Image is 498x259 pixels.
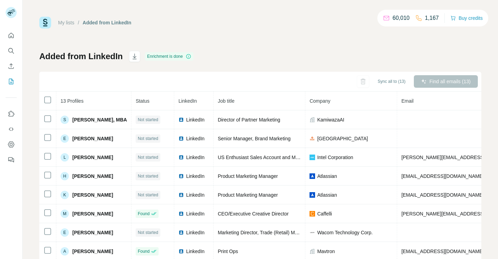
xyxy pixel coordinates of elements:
div: K [61,191,69,199]
span: Not started [138,229,158,236]
img: LinkedIn logo [178,249,184,254]
span: LinkedIn [186,154,204,161]
img: company-logo [310,155,315,160]
span: Atlassian [317,191,337,198]
span: LinkedIn [186,116,204,123]
span: Not started [138,154,158,160]
img: LinkedIn logo [178,136,184,141]
span: Product Marketing Manager [218,173,278,179]
span: [EMAIL_ADDRESS][DOMAIN_NAME] [401,192,484,198]
span: Not started [138,135,158,142]
span: Print Ops [218,249,238,254]
span: 13 Profiles [61,98,83,104]
div: L [61,153,69,162]
span: Sync all to (13) [378,78,405,85]
img: company-logo [310,192,315,198]
span: Atlassian [317,173,337,180]
img: LinkedIn logo [178,211,184,217]
a: My lists [58,20,74,25]
span: [PERSON_NAME] [72,154,113,161]
span: Mavtron [317,248,335,255]
span: Status [136,98,150,104]
button: Sync all to (13) [373,76,410,87]
button: Use Surfe API [6,123,17,135]
span: Director of Partner Marketing [218,117,280,123]
span: [EMAIL_ADDRESS][DOMAIN_NAME] [401,173,484,179]
div: E [61,134,69,143]
span: Email [401,98,413,104]
span: LinkedIn [186,173,204,180]
div: S [61,116,69,124]
span: LinkedIn [186,210,204,217]
button: Search [6,45,17,57]
span: LinkedIn [178,98,197,104]
img: company-logo [310,211,315,217]
span: KamiwazaAI [317,116,344,123]
span: Senior Manager, Brand Marketing [218,136,290,141]
span: LinkedIn [186,229,204,236]
img: LinkedIn logo [178,230,184,235]
button: Dashboard [6,138,17,151]
img: company-logo [310,230,315,235]
button: Enrich CSV [6,60,17,72]
span: Found [138,211,150,217]
span: Not started [138,173,158,179]
div: Enrichment is done [145,52,193,61]
span: Not started [138,117,158,123]
span: Not started [138,192,158,198]
span: Product Marketing Manager [218,192,278,198]
span: Job title [218,98,234,104]
img: company-logo [310,136,315,141]
img: company-logo [310,173,315,179]
span: LinkedIn [186,191,204,198]
li: / [78,19,79,26]
div: Added from LinkedIn [83,19,131,26]
div: E [61,228,69,237]
div: H [61,172,69,180]
img: Surfe Logo [39,17,51,29]
button: Feedback [6,154,17,166]
span: [EMAIL_ADDRESS][DOMAIN_NAME] [401,249,484,254]
span: [PERSON_NAME] [72,248,113,255]
span: LinkedIn [186,248,204,255]
span: Wacom Technology Corp. [317,229,373,236]
span: Found [138,248,150,254]
button: Use Surfe on LinkedIn [6,108,17,120]
button: Quick start [6,29,17,42]
span: CEO/Executive Creative Director [218,211,289,217]
span: [PERSON_NAME] [72,173,113,180]
img: LinkedIn logo [178,155,184,160]
span: Intel Corporation [317,154,353,161]
span: [PERSON_NAME], MBA [72,116,127,123]
span: [GEOGRAPHIC_DATA] [317,135,368,142]
span: LinkedIn [186,135,204,142]
span: [PERSON_NAME] [72,191,113,198]
img: LinkedIn logo [178,192,184,198]
span: [PERSON_NAME] [72,135,113,142]
span: Company [310,98,330,104]
span: [PERSON_NAME] [72,229,113,236]
img: LinkedIn logo [178,173,184,179]
span: [PERSON_NAME] [72,210,113,217]
p: 60,010 [393,14,410,22]
button: Buy credits [450,13,483,23]
p: 1,167 [425,14,439,22]
img: LinkedIn logo [178,117,184,123]
h1: Added from LinkedIn [39,51,123,62]
button: My lists [6,75,17,88]
span: Marketing Director, Trade (Retail) Marketing & ISV Partners [218,230,346,235]
span: Caffelli [317,210,332,217]
div: M [61,210,69,218]
div: A [61,247,69,256]
span: US Enthusiast Sales Account and Marketing Manager [218,155,334,160]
